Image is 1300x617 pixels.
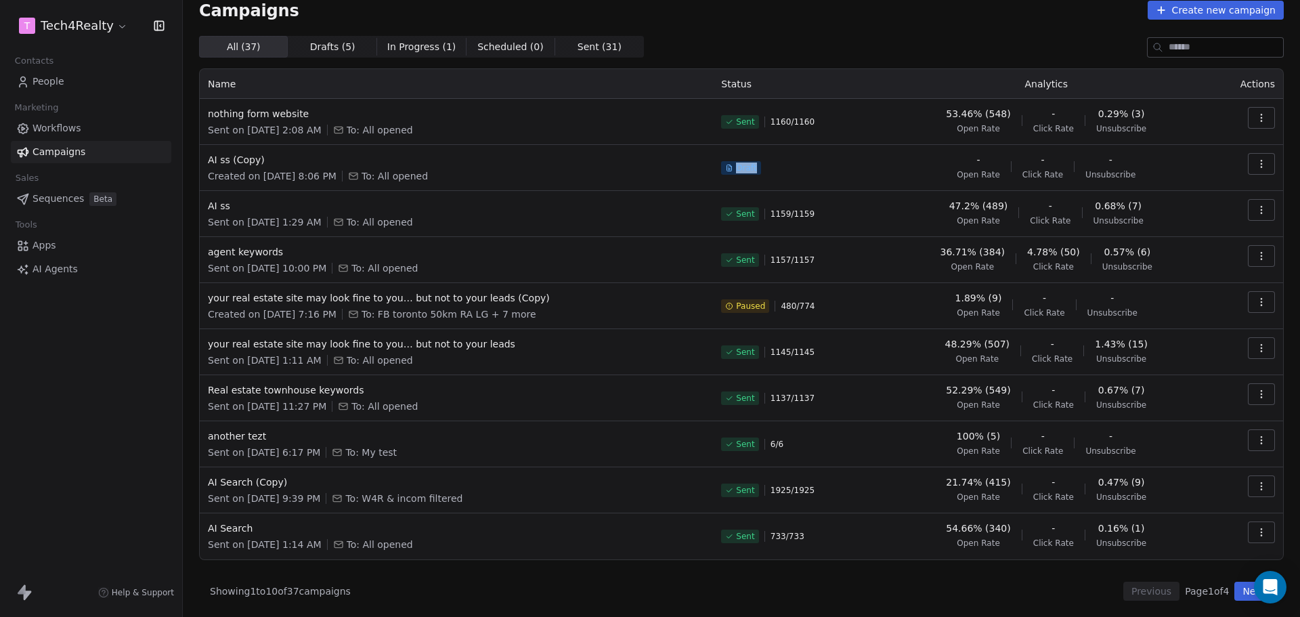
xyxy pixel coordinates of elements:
span: Unsubscribe [1085,446,1135,456]
span: Click Rate [1022,446,1063,456]
span: Drafts ( 5 ) [310,40,355,54]
span: 52.29% (549) [946,383,1010,397]
span: Beta [89,192,116,206]
span: - [1052,107,1055,121]
span: 36.71% (384) [940,245,1005,259]
span: 480 / 774 [781,301,815,312]
span: Unsubscribe [1096,492,1146,503]
span: T [24,19,30,33]
span: 0.68% (7) [1095,199,1142,213]
span: Created on [DATE] 7:16 PM [208,307,337,321]
span: To: All opened [351,400,418,413]
span: 1.43% (15) [1095,337,1148,351]
span: - [1109,429,1112,443]
span: your real estate site may look fine to you… but not to your leads (Copy) [208,291,705,305]
span: 6 / 6 [771,439,783,450]
span: 1157 / 1157 [771,255,815,265]
span: Open Rate [957,538,1000,549]
span: To: All opened [347,123,413,137]
span: To: All opened [347,354,413,367]
button: Next [1234,582,1273,601]
th: Analytics [882,69,1210,99]
a: SequencesBeta [11,188,171,210]
span: To: All opened [351,261,418,275]
th: Actions [1210,69,1283,99]
span: Sent [736,255,754,265]
span: Draft [736,163,756,173]
span: 0.67% (7) [1098,383,1145,397]
span: Click Rate [1032,354,1072,364]
span: Click Rate [1033,538,1074,549]
span: To: W4R & incom filtered [345,492,462,505]
span: Open Rate [957,307,1000,318]
a: People [11,70,171,93]
span: - [1052,522,1055,535]
span: Sent on [DATE] 1:11 AM [208,354,322,367]
span: AI Search (Copy) [208,475,705,489]
span: Page 1 of 4 [1185,584,1229,598]
span: Sent [736,531,754,542]
span: Sent [736,347,754,358]
span: - [1109,153,1112,167]
span: 733 / 733 [771,531,804,542]
span: Unsubscribe [1102,261,1152,272]
span: Click Rate [1033,123,1074,134]
span: Paused [736,301,765,312]
span: 1145 / 1145 [771,347,815,358]
button: Previous [1123,582,1179,601]
span: Sent [736,209,754,219]
span: Sent on [DATE] 1:14 AM [208,538,322,551]
span: - [1052,475,1055,489]
span: Click Rate [1022,169,1063,180]
span: Open Rate [957,400,1000,410]
span: AI Search [208,522,705,535]
span: Sequences [32,192,84,206]
span: 1160 / 1160 [771,116,815,127]
span: 47.2% (489) [949,199,1008,213]
span: To: All opened [347,538,413,551]
span: - [1043,291,1046,305]
button: Create new campaign [1148,1,1284,20]
span: 100% (5) [957,429,1000,443]
span: agent keywords [208,245,705,259]
span: 1.89% (9) [955,291,1002,305]
span: AI Agents [32,262,78,276]
span: 21.74% (415) [946,475,1010,489]
span: nothing form website [208,107,705,121]
span: Scheduled ( 0 ) [477,40,544,54]
span: AI ss [208,199,705,213]
span: Open Rate [955,354,999,364]
span: 54.66% (340) [946,522,1010,535]
a: Apps [11,234,171,257]
span: Tech4Realty [41,17,114,35]
span: 0.47% (9) [1098,475,1145,489]
a: AI Agents [11,258,171,280]
span: Open Rate [957,215,1000,226]
span: 0.57% (6) [1104,245,1150,259]
span: Apps [32,238,56,253]
span: Unsubscribe [1096,538,1146,549]
span: 1159 / 1159 [771,209,815,219]
span: Click Rate [1030,215,1070,226]
button: TTech4Realty [16,14,131,37]
span: Sent [736,439,754,450]
span: - [1051,337,1054,351]
span: Sent on [DATE] 11:27 PM [208,400,326,413]
span: Open Rate [951,261,994,272]
span: Unsubscribe [1096,354,1146,364]
span: Marketing [9,98,64,118]
span: Sent ( 31 ) [578,40,622,54]
span: AI ss (Copy) [208,153,705,167]
span: Unsubscribe [1096,123,1146,134]
span: Unsubscribe [1085,169,1135,180]
span: Sent on [DATE] 2:08 AM [208,123,322,137]
span: Unsubscribe [1087,307,1137,318]
span: Campaigns [32,145,85,159]
span: Click Rate [1033,492,1074,503]
span: People [32,75,64,89]
span: To: All opened [362,169,428,183]
a: Campaigns [11,141,171,163]
span: Open Rate [957,169,1000,180]
th: Name [200,69,713,99]
span: - [976,153,980,167]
